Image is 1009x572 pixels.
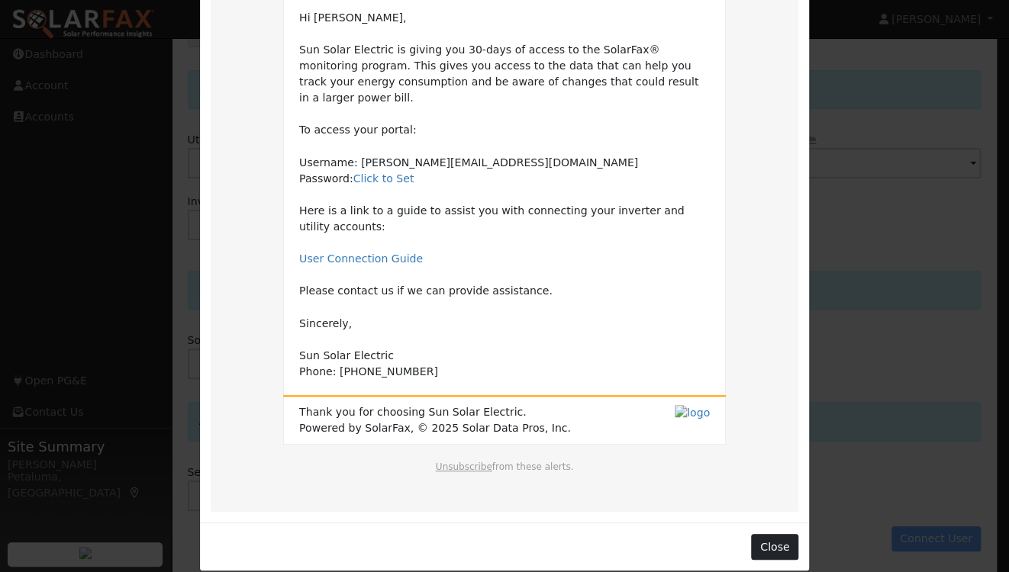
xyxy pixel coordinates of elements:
img: logo [675,405,710,421]
td: from these alerts. [298,460,711,489]
button: Close [751,534,798,560]
a: Unsubscribe [436,461,492,472]
a: Click to Set [353,172,414,185]
a: User Connection Guide [299,252,423,265]
td: Hi [PERSON_NAME], Sun Solar Electric is giving you 30-days of access to the SolarFax® monitoring ... [299,10,710,381]
span: Thank you for choosing Sun Solar Electric. Powered by SolarFax, © 2025 Solar Data Pros, Inc. [299,404,571,436]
